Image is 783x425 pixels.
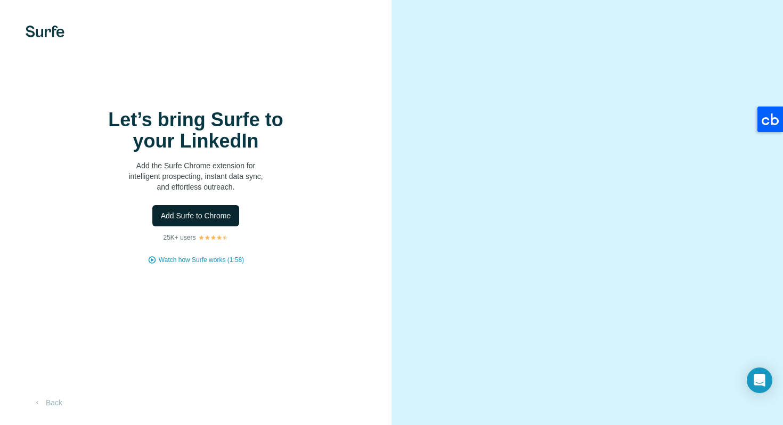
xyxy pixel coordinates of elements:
[747,367,772,393] div: Open Intercom Messenger
[152,205,240,226] button: Add Surfe to Chrome
[159,255,244,265] button: Watch how Surfe works (1:58)
[26,26,64,37] img: Surfe's logo
[26,393,70,412] button: Back
[198,234,229,241] img: Rating Stars
[89,109,303,152] h1: Let’s bring Surfe to your LinkedIn
[89,160,303,192] p: Add the Surfe Chrome extension for intelligent prospecting, instant data sync, and effortless out...
[163,233,195,242] p: 25K+ users
[161,210,231,221] span: Add Surfe to Chrome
